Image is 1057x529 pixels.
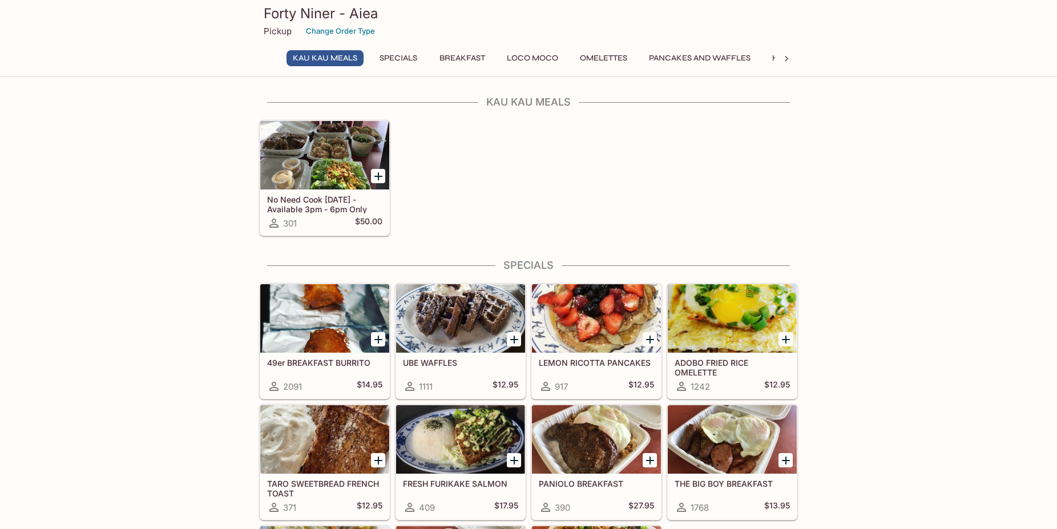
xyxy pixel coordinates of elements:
[643,332,657,346] button: Add LEMON RICOTTA PANCAKES
[396,405,526,520] a: FRESH FURIKAKE SALMON409$17.95
[539,358,654,368] h5: LEMON RICOTTA PANCAKES
[691,502,709,513] span: 1768
[371,332,385,346] button: Add 49er BREAKFAST BURRITO
[555,502,570,513] span: 390
[507,453,521,467] button: Add FRESH FURIKAKE SALMON
[264,26,292,37] p: Pickup
[403,479,518,488] h5: FRESH FURIKAKE SALMON
[259,259,798,272] h4: Specials
[643,453,657,467] button: Add PANIOLO BREAKFAST
[493,379,518,393] h5: $12.95
[267,479,382,498] h5: TARO SWEETBREAD FRENCH TOAST
[764,379,790,393] h5: $12.95
[357,500,382,514] h5: $12.95
[628,500,654,514] h5: $27.95
[643,50,757,66] button: Pancakes and Waffles
[260,284,390,399] a: 49er BREAKFAST BURRITO2091$14.95
[675,358,790,377] h5: ADOBO FRIED RICE OMELETTE
[264,5,793,22] h3: Forty Niner - Aiea
[778,453,793,467] button: Add THE BIG BOY BREAKFAST
[260,120,390,236] a: No Need Cook [DATE] - Available 3pm - 6pm Only301$50.00
[267,195,382,213] h5: No Need Cook [DATE] - Available 3pm - 6pm Only
[260,405,389,474] div: TARO SWEETBREAD FRENCH TOAST
[668,405,797,474] div: THE BIG BOY BREAKFAST
[283,502,296,513] span: 371
[396,284,526,399] a: UBE WAFFLES1111$12.95
[501,50,564,66] button: Loco Moco
[433,50,491,66] button: Breakfast
[396,405,525,474] div: FRESH FURIKAKE SALMON
[539,479,654,488] h5: PANIOLO BREAKFAST
[532,284,661,353] div: LEMON RICOTTA PANCAKES
[675,479,790,488] h5: THE BIG BOY BREAKFAST
[283,218,297,229] span: 301
[668,284,797,353] div: ADOBO FRIED RICE OMELETTE
[373,50,424,66] button: Specials
[419,381,433,392] span: 1111
[507,332,521,346] button: Add UBE WAFFLES
[371,453,385,467] button: Add TARO SWEETBREAD FRENCH TOAST
[260,405,390,520] a: TARO SWEETBREAD FRENCH TOAST371$12.95
[555,381,568,392] span: 917
[574,50,634,66] button: Omelettes
[531,405,661,520] a: PANIOLO BREAKFAST390$27.95
[396,284,525,353] div: UBE WAFFLES
[419,502,435,513] span: 409
[403,358,518,368] h5: UBE WAFFLES
[260,121,389,189] div: No Need Cook Today - Available 3pm - 6pm Only
[691,381,710,392] span: 1242
[287,50,364,66] button: Kau Kau Meals
[532,405,661,474] div: PANIOLO BREAKFAST
[778,332,793,346] button: Add ADOBO FRIED RICE OMELETTE
[355,216,382,230] h5: $50.00
[766,50,907,66] button: Hawaiian Style French Toast
[531,284,661,399] a: LEMON RICOTTA PANCAKES917$12.95
[357,379,382,393] h5: $14.95
[301,22,380,40] button: Change Order Type
[494,500,518,514] h5: $17.95
[267,358,382,368] h5: 49er BREAKFAST BURRITO
[764,500,790,514] h5: $13.95
[259,96,798,108] h4: Kau Kau Meals
[667,284,797,399] a: ADOBO FRIED RICE OMELETTE1242$12.95
[371,169,385,183] button: Add No Need Cook Today - Available 3pm - 6pm Only
[260,284,389,353] div: 49er BREAKFAST BURRITO
[628,379,654,393] h5: $12.95
[667,405,797,520] a: THE BIG BOY BREAKFAST1768$13.95
[283,381,302,392] span: 2091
